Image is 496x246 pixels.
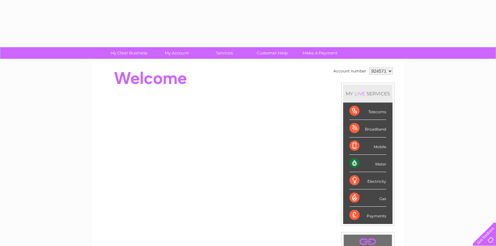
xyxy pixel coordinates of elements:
div: Water [349,155,386,172]
a: Services [198,47,250,59]
div: Broadband [349,120,386,137]
a: Make A Payment [294,47,346,59]
div: Payments [349,207,386,224]
td: Account number [332,66,368,76]
a: Customer Help [246,47,298,59]
div: LIVE [353,91,366,97]
div: Telecoms [349,103,386,120]
div: Electricity [349,172,386,189]
div: Gas [349,189,386,207]
a: My Account [151,47,203,59]
div: Mobile [349,137,386,155]
div: MY SERVICES [343,85,393,103]
a: My Clear Business [103,47,155,59]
